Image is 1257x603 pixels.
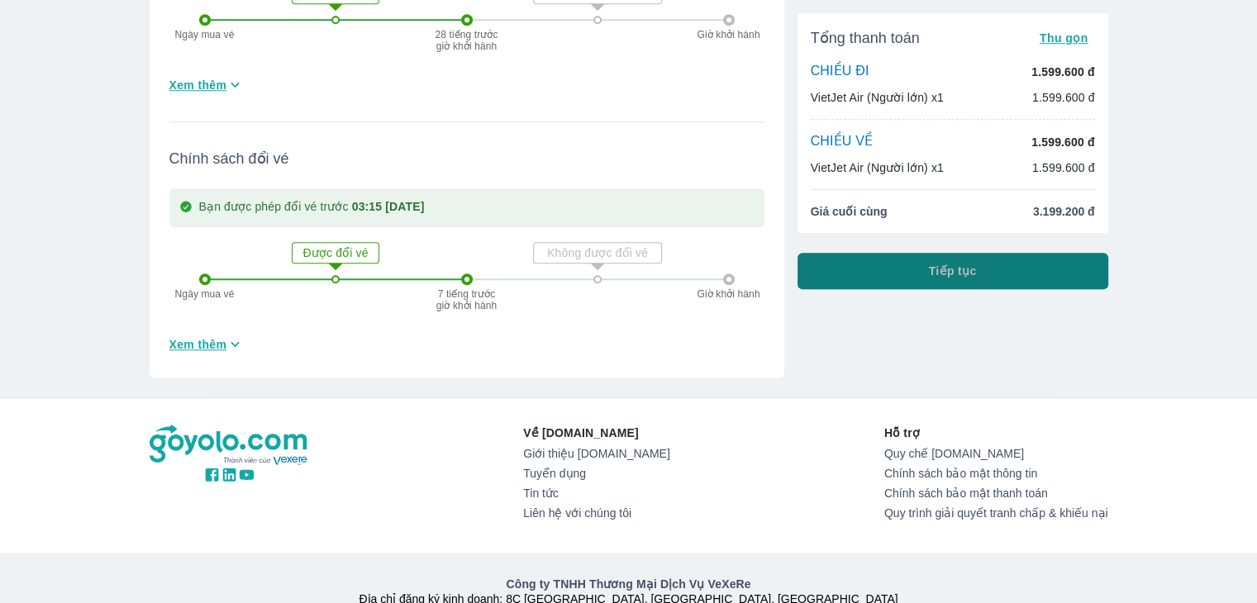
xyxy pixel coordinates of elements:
[811,203,888,220] span: Giá cuối cùng
[884,487,1108,500] a: Chính sách bảo mật thanh toán
[692,288,766,300] p: Giờ khởi hành
[884,425,1108,441] p: Hỗ trợ
[434,288,500,311] p: 7 tiếng trước giờ khởi hành
[523,487,669,500] a: Tin tức
[294,245,377,261] p: Được đổi vé
[811,63,869,81] p: CHIỀU ĐI
[1033,26,1095,50] button: Thu gọn
[169,149,764,169] span: Chính sách đổi vé
[168,29,242,40] p: Ngày mua vé
[523,447,669,460] a: Giới thiệu [DOMAIN_NAME]
[523,467,669,480] a: Tuyển dụng
[798,253,1108,289] button: Tiếp tục
[150,425,310,466] img: logo
[153,576,1105,592] p: Công ty TNHH Thương Mại Dịch Vụ VeXeRe
[168,288,242,300] p: Ngày mua vé
[811,89,944,106] p: VietJet Air (Người lớn) x1
[352,200,425,213] strong: 03:15 [DATE]
[884,506,1108,520] a: Quy trình giải quyết tranh chấp & khiếu nại
[811,159,944,176] p: VietJet Air (Người lớn) x1
[884,447,1108,460] a: Quy chế [DOMAIN_NAME]
[929,263,977,279] span: Tiếp tục
[1032,159,1095,176] p: 1.599.600 đ
[523,425,669,441] p: Về [DOMAIN_NAME]
[163,330,251,358] button: Xem thêm
[163,71,251,98] button: Xem thêm
[199,198,425,217] p: Bạn được phép đổi vé trước
[811,133,874,151] p: CHIỀU VỀ
[1033,203,1095,220] span: 3.199.200 đ
[1032,89,1095,106] p: 1.599.600 đ
[884,467,1108,480] a: Chính sách bảo mật thông tin
[434,29,500,52] p: 28 tiếng trước giờ khởi hành
[523,506,669,520] a: Liên hệ với chúng tôi
[536,245,659,261] p: Không được đổi vé
[811,28,920,48] span: Tổng thanh toán
[1040,31,1088,45] span: Thu gọn
[1031,134,1094,150] p: 1.599.600 đ
[169,77,227,93] span: Xem thêm
[169,336,227,353] span: Xem thêm
[1031,64,1094,80] p: 1.599.600 đ
[692,29,766,40] p: Giờ khởi hành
